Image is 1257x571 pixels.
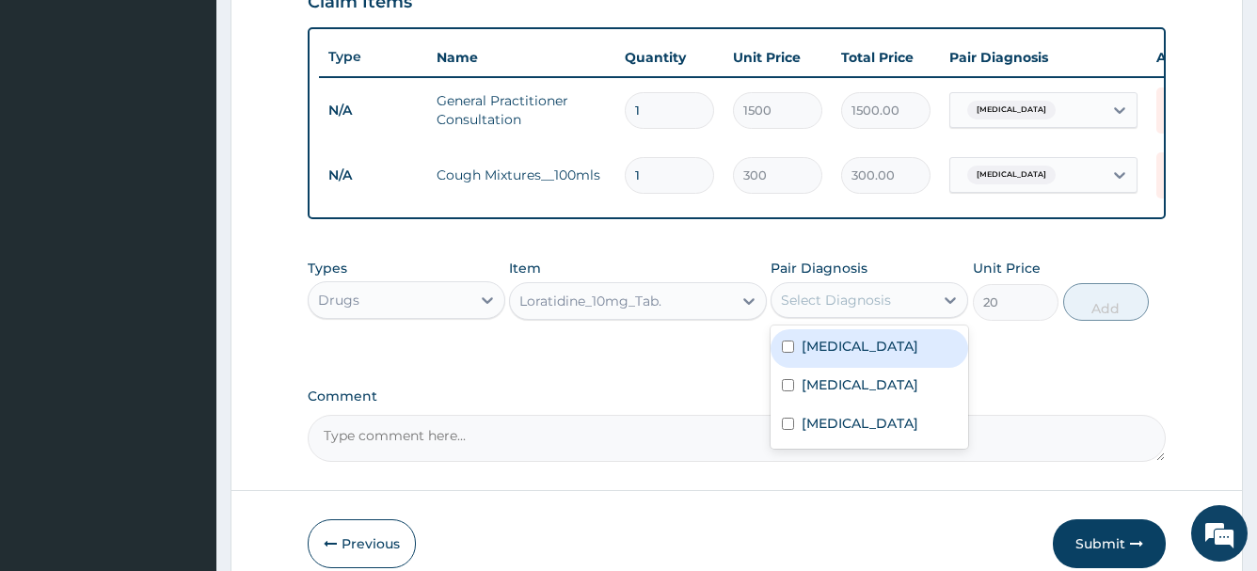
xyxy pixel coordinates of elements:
[973,259,1041,278] label: Unit Price
[1053,519,1166,568] button: Submit
[519,292,661,310] div: Loratidine_10mg_Tab.
[940,39,1147,76] th: Pair Diagnosis
[427,82,615,138] td: General Practitioner Consultation
[319,93,427,128] td: N/A
[509,259,541,278] label: Item
[967,166,1056,184] span: [MEDICAL_DATA]
[35,94,76,141] img: d_794563401_company_1708531726252_794563401
[308,389,1167,404] label: Comment
[802,337,918,356] label: [MEDICAL_DATA]
[109,167,260,357] span: We're online!
[308,519,416,568] button: Previous
[781,291,891,309] div: Select Diagnosis
[98,105,316,130] div: Chat with us now
[615,39,724,76] th: Quantity
[427,39,615,76] th: Name
[832,39,940,76] th: Total Price
[9,375,358,441] textarea: Type your message and hit 'Enter'
[318,291,359,309] div: Drugs
[771,259,867,278] label: Pair Diagnosis
[967,101,1056,119] span: [MEDICAL_DATA]
[724,39,832,76] th: Unit Price
[308,261,347,277] label: Types
[802,414,918,433] label: [MEDICAL_DATA]
[319,158,427,193] td: N/A
[1063,283,1149,321] button: Add
[319,40,427,74] th: Type
[427,156,615,194] td: Cough Mixtures__100mls
[802,375,918,394] label: [MEDICAL_DATA]
[309,9,354,55] div: Minimize live chat window
[1147,39,1241,76] th: Actions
